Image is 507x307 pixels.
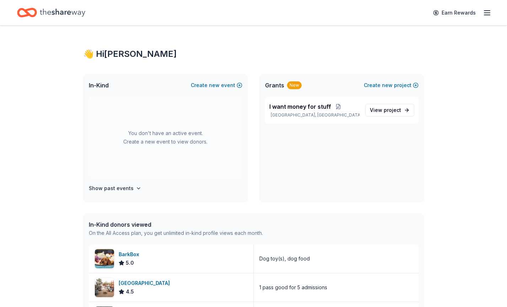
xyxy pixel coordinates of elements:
div: You don't have an active event. Create a new event to view donors. [89,97,242,178]
p: [GEOGRAPHIC_DATA], [GEOGRAPHIC_DATA] [269,112,360,118]
div: New [287,81,302,89]
span: View [370,106,401,114]
span: 4.5 [126,287,134,296]
img: Image for BarkBox [95,249,114,268]
button: Show past events [89,184,141,193]
span: In-Kind [89,81,109,90]
div: 👋 Hi [PERSON_NAME] [83,48,424,60]
div: BarkBox [119,250,142,259]
button: Createnewevent [191,81,242,90]
div: In-Kind donors viewed [89,220,263,229]
span: I want money for stuff [269,102,331,111]
div: Dog toy(s), dog food [259,254,310,263]
span: project [384,107,401,113]
div: On the All Access plan, you get unlimited in-kind profile views each month. [89,229,263,237]
img: Image for Bay Area Discovery Museum [95,278,114,297]
div: [GEOGRAPHIC_DATA] [119,279,173,287]
span: new [382,81,393,90]
div: 1 pass good for 5 admissions [259,283,327,292]
span: Grants [265,81,284,90]
span: new [209,81,220,90]
a: Earn Rewards [429,6,480,19]
a: Home [17,4,85,21]
button: Createnewproject [364,81,419,90]
span: 5.0 [126,259,134,267]
a: View project [365,104,414,117]
h4: Show past events [89,184,134,193]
